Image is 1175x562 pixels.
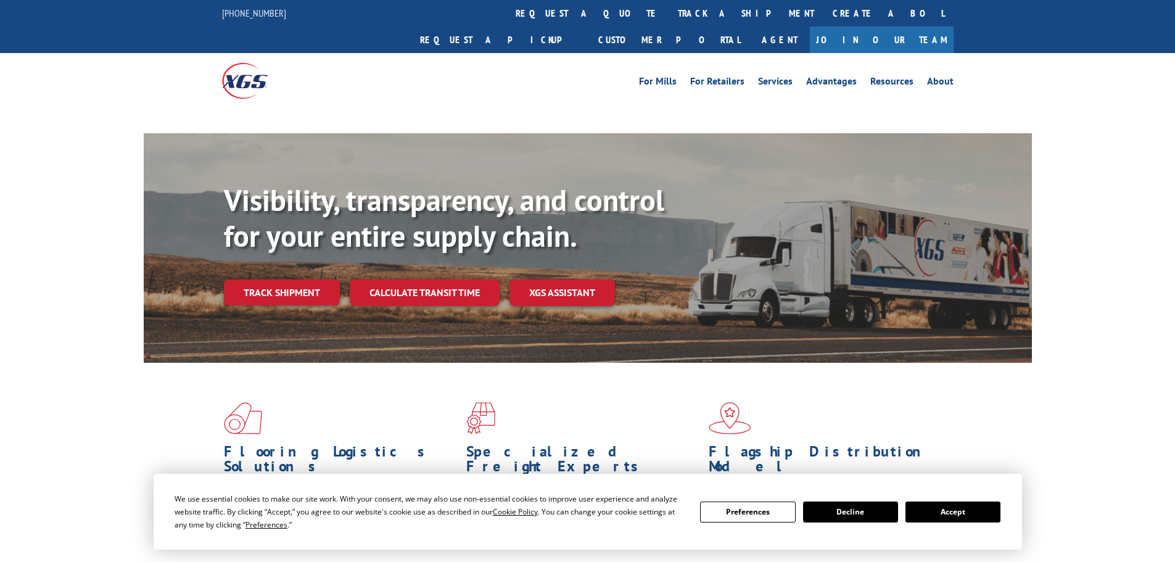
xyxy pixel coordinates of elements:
[639,76,677,90] a: For Mills
[466,444,699,480] h1: Specialized Freight Experts
[870,76,913,90] a: Resources
[700,502,795,523] button: Preferences
[806,76,857,90] a: Advantages
[905,502,1000,523] button: Accept
[224,444,457,480] h1: Flooring Logistics Solutions
[224,402,262,434] img: xgs-icon-total-supply-chain-intelligence-red
[154,474,1022,550] div: Cookie Consent Prompt
[709,444,942,480] h1: Flagship Distribution Model
[224,279,340,305] a: Track shipment
[175,492,685,531] div: We use essential cookies to make our site work. With your consent, we may also use non-essential ...
[803,502,898,523] button: Decline
[509,279,615,306] a: XGS ASSISTANT
[758,76,793,90] a: Services
[749,27,810,53] a: Agent
[690,76,744,90] a: For Retailers
[350,279,500,306] a: Calculate transit time
[709,402,751,434] img: xgs-icon-flagship-distribution-model-red
[466,402,495,434] img: xgs-icon-focused-on-flooring-red
[810,27,954,53] a: Join Our Team
[224,181,664,255] b: Visibility, transparency, and control for your entire supply chain.
[493,506,538,517] span: Cookie Policy
[927,76,954,90] a: About
[245,519,287,530] span: Preferences
[589,27,749,53] a: Customer Portal
[222,7,286,19] a: [PHONE_NUMBER]
[411,27,589,53] a: Request a pickup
